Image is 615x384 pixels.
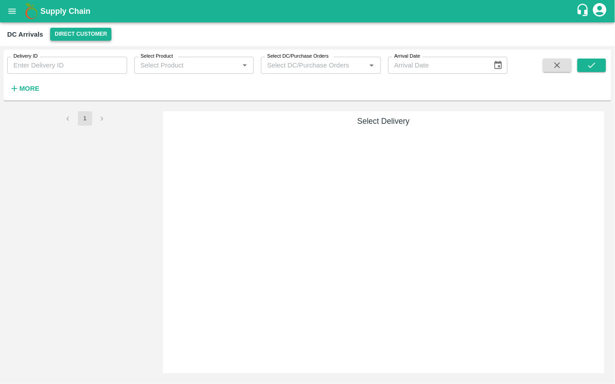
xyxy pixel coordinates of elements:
[366,59,377,71] button: Open
[7,81,42,96] button: More
[239,59,251,71] button: Open
[167,115,601,127] h6: Select Delivery
[141,53,173,60] label: Select Product
[40,7,90,16] b: Supply Chain
[78,111,92,126] button: page 1
[576,3,592,19] div: customer-support
[13,53,38,60] label: Delivery ID
[388,57,486,74] input: Arrival Date
[137,59,237,71] input: Select Product
[7,29,43,40] div: DC Arrivals
[264,59,352,71] input: Select DC/Purchase Orders
[22,2,40,20] img: logo
[592,2,608,21] div: account of current user
[19,85,39,92] strong: More
[394,53,420,60] label: Arrival Date
[7,57,127,74] input: Enter Delivery ID
[490,57,507,74] button: Choose date
[50,28,111,41] button: Select DC
[2,1,22,21] button: open drawer
[60,111,111,126] nav: pagination navigation
[267,53,329,60] label: Select DC/Purchase Orders
[40,5,576,17] a: Supply Chain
